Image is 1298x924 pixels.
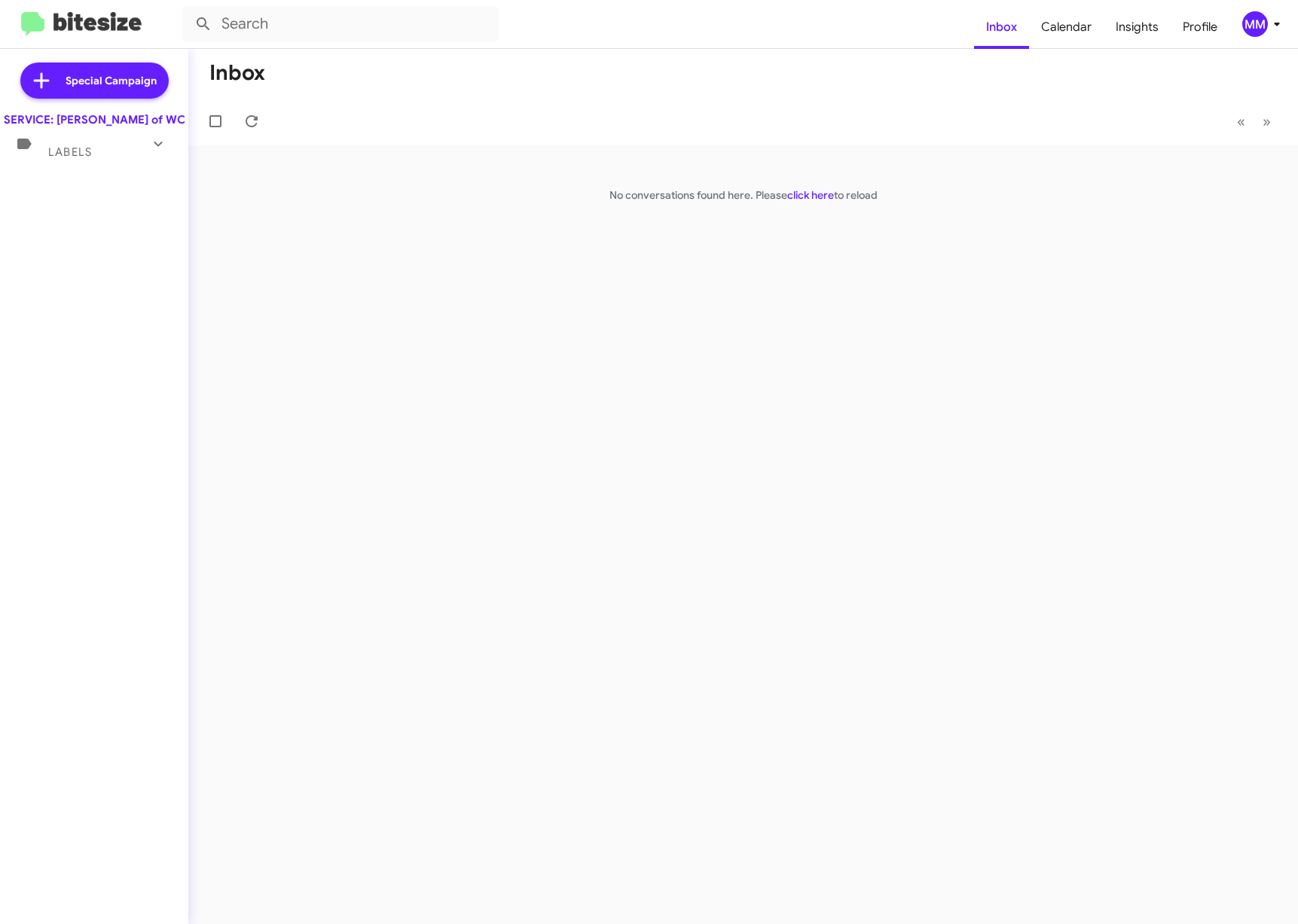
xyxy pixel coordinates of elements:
a: Inbox [974,5,1029,49]
a: click here [787,188,834,202]
a: Special Campaign [20,63,169,99]
p: No conversations found here. Please to reload [188,188,1298,203]
button: Previous [1228,106,1254,137]
div: SERVICE: [PERSON_NAME] of WC [4,112,185,127]
span: « [1237,112,1245,131]
h1: Inbox [209,61,265,85]
a: Profile [1171,5,1229,49]
div: MM [1242,11,1268,37]
button: MM [1229,11,1281,37]
nav: Page navigation example [1229,106,1280,137]
span: Labels [48,145,92,159]
span: » [1263,112,1271,131]
button: Next [1254,106,1280,137]
a: Insights [1104,5,1171,49]
a: Calendar [1029,5,1104,49]
input: Search [182,6,499,42]
span: Special Campaign [66,73,157,88]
